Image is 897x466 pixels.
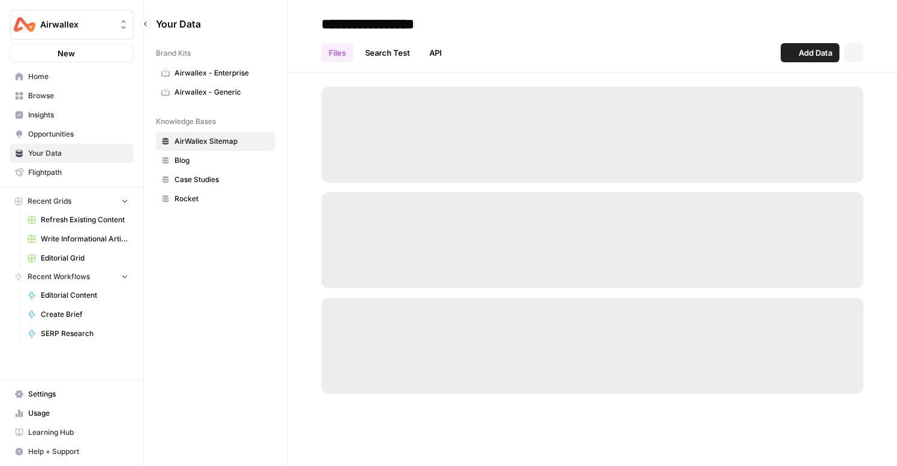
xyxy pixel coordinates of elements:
[22,210,134,229] a: Refresh Existing Content
[22,324,134,343] a: SERP Research
[41,290,128,301] span: Editorial Content
[10,163,134,182] a: Flightpath
[22,286,134,305] a: Editorial Content
[156,17,261,31] span: Your Data
[10,125,134,144] a: Opportunities
[22,249,134,268] a: Editorial Grid
[28,148,128,159] span: Your Data
[41,234,128,244] span: Write Informational Article
[10,86,134,105] a: Browse
[10,268,134,286] button: Recent Workflows
[40,19,113,31] span: Airwallex
[156,132,275,151] a: AirWallex Sitemap
[174,155,270,166] span: Blog
[174,136,270,147] span: AirWallex Sitemap
[10,67,134,86] a: Home
[28,71,128,82] span: Home
[28,271,90,282] span: Recent Workflows
[156,83,275,102] a: Airwallex - Generic
[22,229,134,249] a: Write Informational Article
[156,170,275,189] a: Case Studies
[58,47,75,59] span: New
[321,43,353,62] a: Files
[10,404,134,423] a: Usage
[174,87,270,98] span: Airwallex - Generic
[14,14,35,35] img: Airwallex Logo
[156,48,191,59] span: Brand Kits
[10,442,134,461] button: Help + Support
[781,43,839,62] button: Add Data
[174,68,270,78] span: Airwallex - Enterprise
[28,446,128,457] span: Help + Support
[10,10,134,40] button: Workspace: Airwallex
[22,305,134,324] a: Create Brief
[28,389,128,400] span: Settings
[10,144,134,163] a: Your Data
[28,408,128,419] span: Usage
[422,43,449,62] a: API
[10,44,134,62] button: New
[358,43,417,62] a: Search Test
[174,174,270,185] span: Case Studies
[28,129,128,140] span: Opportunities
[10,105,134,125] a: Insights
[28,196,71,207] span: Recent Grids
[10,423,134,442] a: Learning Hub
[28,90,128,101] span: Browse
[41,253,128,264] span: Editorial Grid
[799,47,832,59] span: Add Data
[156,116,216,127] span: Knowledge Bases
[28,427,128,438] span: Learning Hub
[156,151,275,170] a: Blog
[10,192,134,210] button: Recent Grids
[41,328,128,339] span: SERP Research
[28,167,128,178] span: Flightpath
[41,214,128,225] span: Refresh Existing Content
[41,309,128,320] span: Create Brief
[156,63,275,83] a: Airwallex - Enterprise
[28,110,128,120] span: Insights
[10,385,134,404] a: Settings
[156,189,275,208] a: Rocket
[174,193,270,204] span: Rocket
